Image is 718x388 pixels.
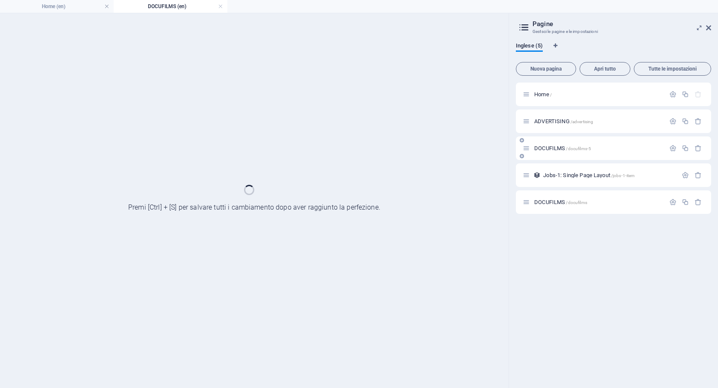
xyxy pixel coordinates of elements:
[532,92,665,97] div: Home/
[669,118,677,125] div: Impostazioni
[583,66,627,71] span: Apri tutto
[566,200,587,205] span: /docufilms
[634,62,711,76] button: Tutte le impostazioni
[532,118,665,124] div: ADVERTISING/advertising
[682,91,689,98] div: Duplicato
[533,28,694,36] h3: Gestsci le pagine e le impostazioni
[114,2,227,11] h4: DOCUFILMS (en)
[516,42,711,59] div: Schede lingua
[516,41,543,53] span: Inglese (5)
[533,172,541,179] div: Questo layout viene utilizzato come modello per tutti gli elementi di questa collezione (es. post...
[534,145,591,151] span: DOCUFILMS
[611,173,635,178] span: /jobs-1-item
[550,92,552,97] span: /
[682,172,689,179] div: Impostazioni
[669,198,677,206] div: Impostazioni
[694,198,702,206] div: Rimuovi
[534,118,593,124] span: Fai clic per aprire la pagina
[566,146,591,151] span: /docufilms-5
[520,66,572,71] span: Nuova pagina
[682,198,689,206] div: Duplicato
[682,145,689,152] div: Duplicato
[532,199,665,205] div: DOCUFILMS/docufilms
[516,62,576,76] button: Nuova pagina
[534,91,552,98] span: Fai clic per aprire la pagina
[694,91,702,98] div: La pagina iniziale non può essere eliminata
[571,119,594,124] span: /advertising
[533,20,711,28] h2: Pagine
[694,172,702,179] div: Rimuovi
[534,199,587,205] span: DOCUFILMS
[541,172,677,178] div: Jobs-1: Single Page Layout/jobs-1-item
[580,62,630,76] button: Apri tutto
[638,66,707,71] span: Tutte le impostazioni
[682,118,689,125] div: Duplicato
[543,172,635,178] span: Jobs-1: Single Page Layout
[532,145,665,151] div: DOCUFILMS/docufilms-5
[669,91,677,98] div: Impostazioni
[694,118,702,125] div: Rimuovi
[669,145,677,152] div: Impostazioni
